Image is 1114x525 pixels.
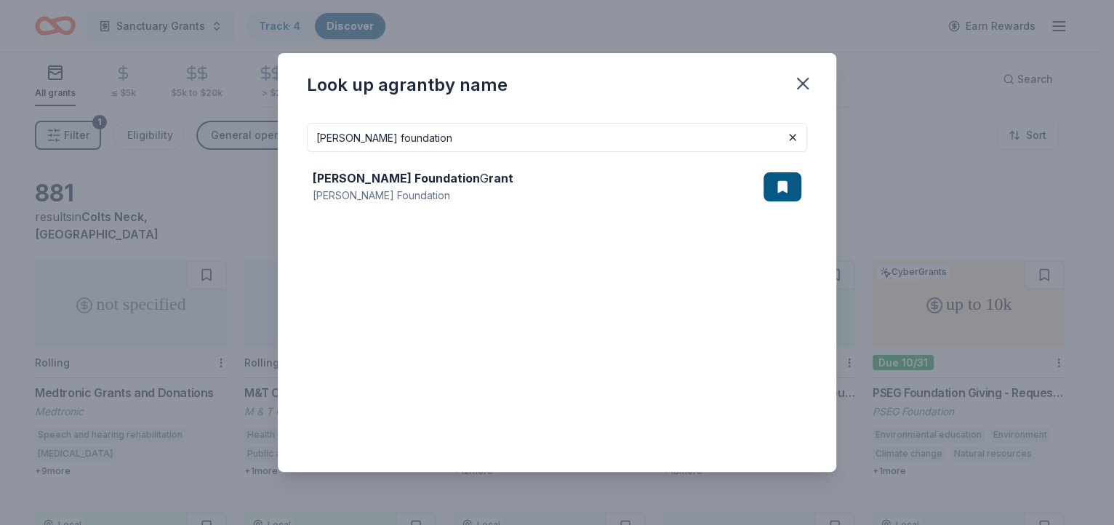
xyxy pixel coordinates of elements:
[307,123,807,152] input: Search
[313,187,513,204] div: [PERSON_NAME] Foundation
[313,169,513,187] div: G
[307,73,508,97] div: Look up a grant by name
[313,171,480,185] strong: [PERSON_NAME] Foundation
[489,171,513,185] strong: rant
